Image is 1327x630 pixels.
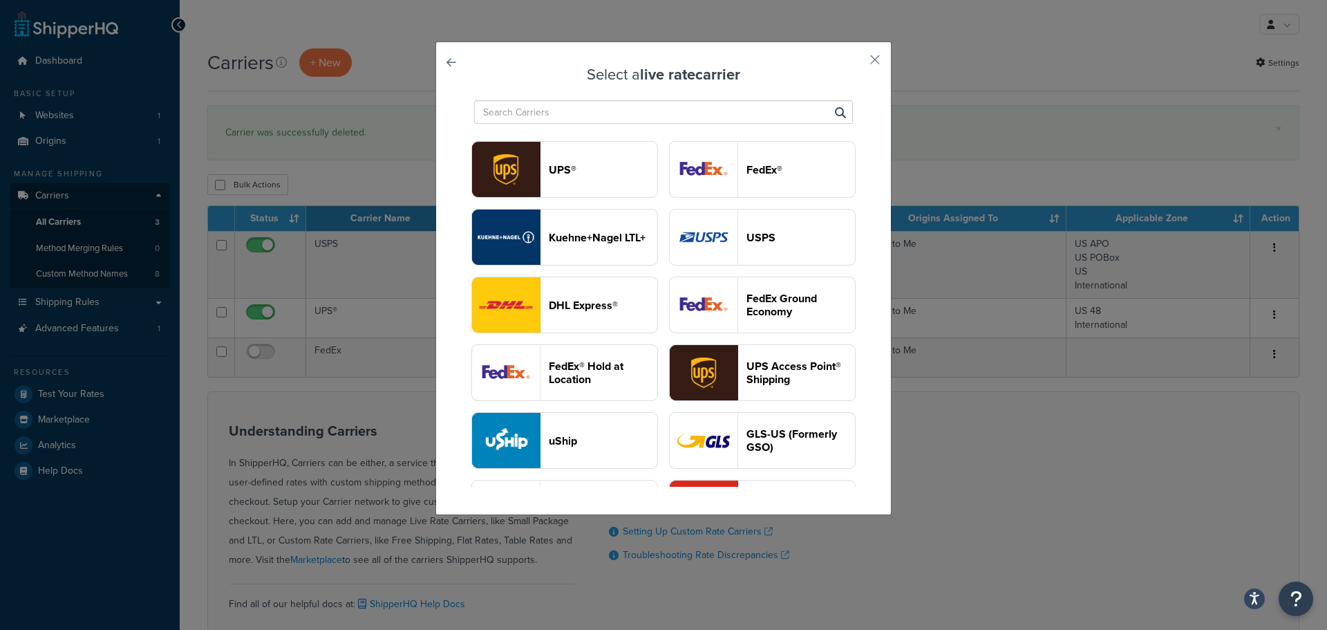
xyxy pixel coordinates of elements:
button: ups logoUPS® [471,141,658,198]
header: USPS [746,231,855,244]
button: fedExLocation logoFedEx® Hold at Location [471,344,658,401]
button: Open Resource Center [1279,582,1313,616]
header: FedEx® Hold at Location [549,360,657,386]
header: FedEx Ground Economy [746,292,855,318]
img: uShip logo [472,413,540,468]
img: abfFreight logo [472,481,540,536]
button: accessPoint logoUPS Access Point® Shipping [669,344,856,401]
button: gso logoGLS-US (Formerly GSO) [669,412,856,469]
button: usps logoUSPS [669,209,856,266]
img: ups logo [472,142,540,197]
button: uShip logouShip [471,412,658,469]
img: gso logo [670,413,737,468]
img: smartPost logo [670,277,737,333]
img: fedEx logo [670,142,737,197]
button: smartPost logoFedEx Ground Economy [669,277,856,333]
img: fedExLocation logo [472,345,540,400]
img: accessPoint logo [670,345,737,400]
header: uShip [549,434,657,447]
header: Kuehne+Nagel LTL+ [549,231,657,244]
button: dhl logoDHL Express® [471,277,658,333]
h3: Select a [471,66,856,83]
header: GLS-US (Formerly GSO) [746,427,855,454]
img: reTransFreight logo [472,210,540,265]
header: UPS Access Point® Shipping [746,360,855,386]
header: DHL Express® [549,299,657,312]
input: Search Carriers [474,100,853,124]
button: fastwayv2 logo [669,480,856,537]
header: UPS® [549,163,657,176]
img: usps logo [670,210,737,265]
button: reTransFreight logoKuehne+Nagel LTL+ [471,209,658,266]
header: FedEx® [746,163,855,176]
button: fedEx logoFedEx® [669,141,856,198]
button: abfFreight logo [471,480,658,537]
strong: live rate carrier [640,63,740,86]
img: fastwayv2 logo [670,481,737,536]
img: dhl logo [472,277,540,333]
